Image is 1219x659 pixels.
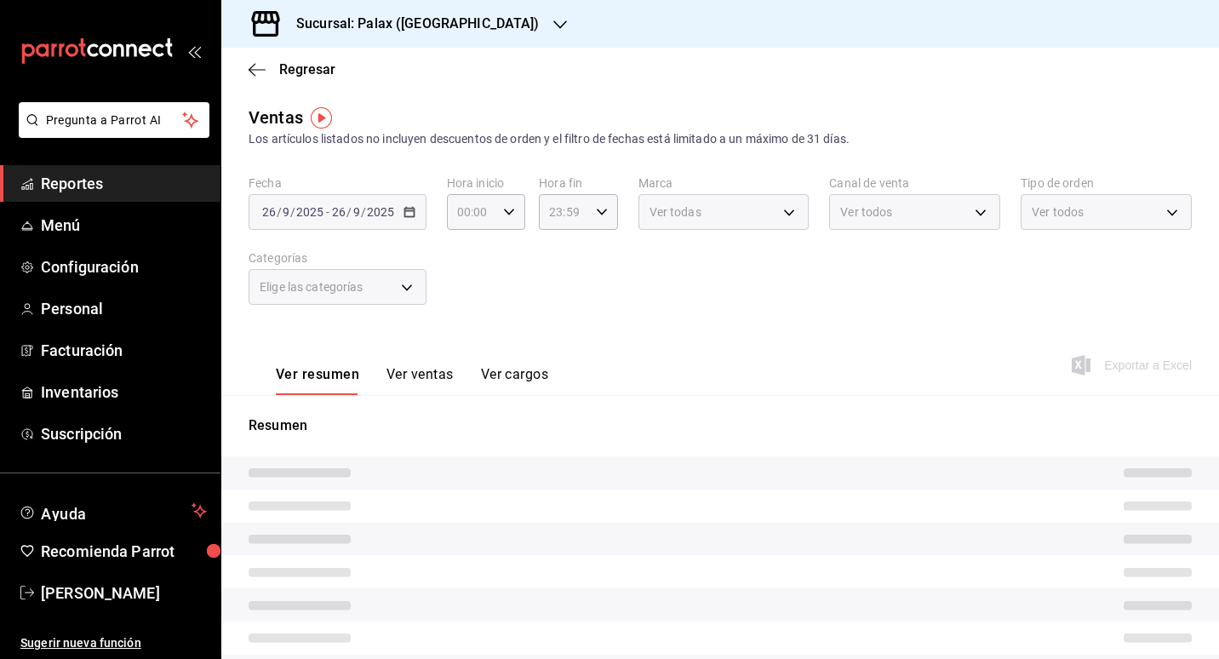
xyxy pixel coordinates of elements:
[650,203,701,221] span: Ver todas
[41,258,139,276] font: Configuración
[41,300,103,318] font: Personal
[283,14,540,34] h3: Sucursal: Palax ([GEOGRAPHIC_DATA])
[41,175,103,192] font: Reportes
[279,61,335,77] span: Regresar
[249,105,303,130] div: Ventas
[276,366,359,383] font: Ver resumen
[20,636,141,650] font: Sugerir nueva función
[1032,203,1084,221] span: Ver todos
[187,44,201,58] button: open_drawer_menu
[295,205,324,219] input: ----
[282,205,290,219] input: --
[366,205,395,219] input: ----
[249,415,1192,436] p: Resumen
[19,102,209,138] button: Pregunta a Parrot AI
[249,130,1192,148] div: Los artículos listados no incluyen descuentos de orden y el filtro de fechas está limitado a un m...
[829,177,1000,189] label: Canal de venta
[261,205,277,219] input: --
[249,252,426,264] label: Categorías
[276,366,548,395] div: Pestañas de navegación
[840,203,892,221] span: Ver todos
[447,177,525,189] label: Hora inicio
[290,205,295,219] span: /
[539,177,617,189] label: Hora fin
[386,366,454,395] button: Ver ventas
[481,366,549,395] button: Ver cargos
[331,205,346,219] input: --
[326,205,329,219] span: -
[638,177,810,189] label: Marca
[41,341,123,359] font: Facturación
[41,542,175,560] font: Recomienda Parrot
[41,584,160,602] font: [PERSON_NAME]
[361,205,366,219] span: /
[1021,177,1192,189] label: Tipo de orden
[41,425,122,443] font: Suscripción
[277,205,282,219] span: /
[249,177,426,189] label: Fecha
[249,61,335,77] button: Regresar
[311,107,332,129] img: Marcador de información sobre herramientas
[46,112,183,129] span: Pregunta a Parrot AI
[41,216,81,234] font: Menú
[260,278,363,295] span: Elige las categorías
[41,383,118,401] font: Inventarios
[352,205,361,219] input: --
[346,205,352,219] span: /
[41,501,185,521] span: Ayuda
[12,123,209,141] a: Pregunta a Parrot AI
